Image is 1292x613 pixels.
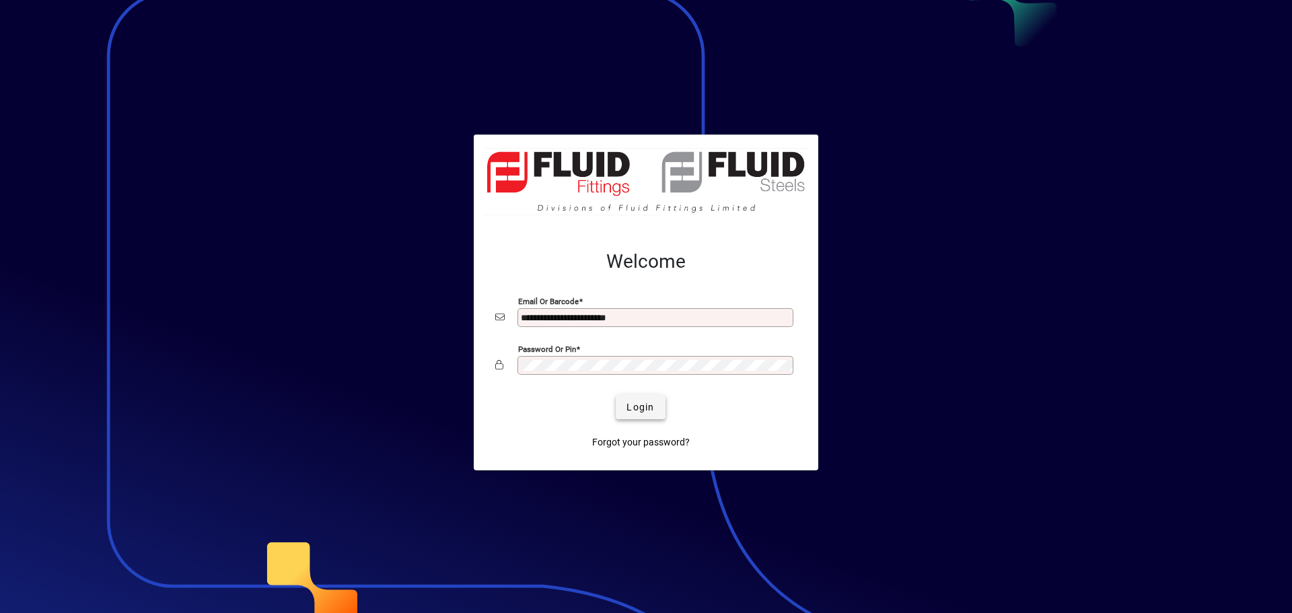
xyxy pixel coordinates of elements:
[518,345,576,354] mat-label: Password or Pin
[592,435,690,449] span: Forgot your password?
[495,250,797,273] h2: Welcome
[626,400,654,414] span: Login
[616,395,665,419] button: Login
[518,297,579,306] mat-label: Email or Barcode
[587,430,695,454] a: Forgot your password?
